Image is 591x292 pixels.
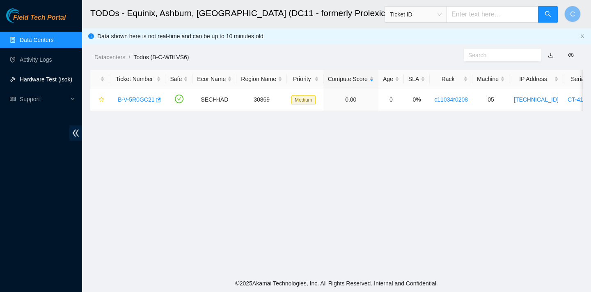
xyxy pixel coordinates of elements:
td: 30869 [236,88,287,111]
a: [TECHNICAL_ID] [514,96,559,103]
a: Activity Logs [20,56,52,63]
td: 0 [378,88,404,111]
img: Akamai Technologies [6,8,41,23]
input: Enter text here... [447,6,538,23]
a: Data Centers [20,37,53,43]
span: Support [20,91,68,107]
a: Akamai TechnologiesField Tech Portal [6,15,66,25]
button: search [538,6,558,23]
button: close [580,34,585,39]
span: Ticket ID [390,8,442,21]
button: C [564,6,581,22]
td: 0.00 [323,88,378,111]
span: read [10,96,16,102]
span: check-circle [175,95,183,103]
input: Search [468,51,530,60]
a: Hardware Test (isok) [20,76,72,83]
td: 0% [404,88,430,111]
footer: © 2025 Akamai Technologies, Inc. All Rights Reserved. Internal and Confidential. [82,275,591,292]
button: download [542,49,560,62]
a: download [548,52,554,58]
span: Medium [291,95,316,104]
a: B-V-5R0GC21 [118,96,154,103]
a: c11034r0208 [434,96,468,103]
a: Todos (B-C-WBLVS6) [133,54,189,60]
a: Datacenters [94,54,125,60]
span: / [128,54,130,60]
span: Field Tech Portal [13,14,66,22]
span: star [98,97,104,103]
span: C [570,9,575,19]
button: star [95,93,105,106]
td: 05 [472,88,509,111]
span: double-left [69,125,82,141]
td: SECH-IAD [192,88,236,111]
span: eye [568,52,574,58]
span: search [545,11,551,19]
